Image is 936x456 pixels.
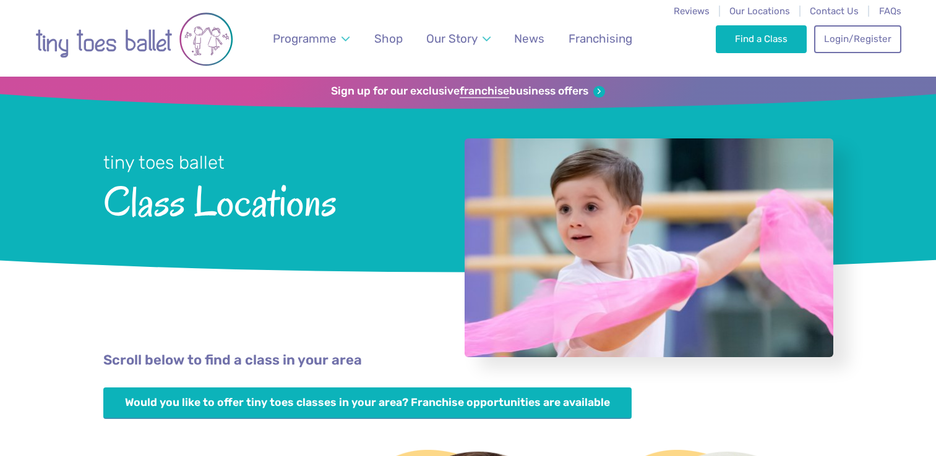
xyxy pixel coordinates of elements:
[810,6,859,17] a: Contact Us
[674,6,710,17] a: Reviews
[103,387,632,419] a: Would you like to offer tiny toes classes in your area? Franchise opportunities are available
[460,85,509,98] strong: franchise
[267,24,355,53] a: Programme
[562,24,638,53] a: Franchising
[103,351,833,370] p: Scroll below to find a class in your area
[879,6,901,17] a: FAQs
[716,25,807,53] a: Find a Class
[514,32,544,46] span: News
[729,6,790,17] a: Our Locations
[374,32,403,46] span: Shop
[814,25,901,53] a: Login/Register
[368,24,408,53] a: Shop
[103,152,225,173] small: tiny toes ballet
[509,24,551,53] a: News
[35,8,233,70] img: tiny toes ballet
[420,24,496,53] a: Our Story
[103,175,432,225] span: Class Locations
[331,85,605,98] a: Sign up for our exclusivefranchisebusiness offers
[273,32,337,46] span: Programme
[569,32,632,46] span: Franchising
[426,32,478,46] span: Our Story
